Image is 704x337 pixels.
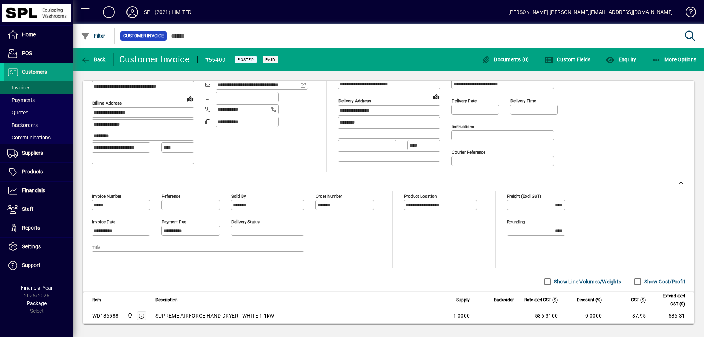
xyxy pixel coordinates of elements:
span: Staff [22,206,33,212]
div: 586.3100 [523,312,558,319]
td: 586.31 [650,308,694,323]
mat-label: Delivery date [452,98,477,103]
span: Reports [22,225,40,231]
span: More Options [652,56,697,62]
span: Rate excl GST ($) [524,296,558,304]
span: Customer Invoice [123,32,164,40]
a: Knowledge Base [680,1,695,25]
label: Show Cost/Profit [643,278,685,285]
span: Financial Year [21,285,53,291]
label: Show Line Volumes/Weights [553,278,621,285]
div: [PERSON_NAME] [PERSON_NAME][EMAIL_ADDRESS][DOMAIN_NAME] [508,6,673,18]
span: Communications [7,135,51,140]
span: Products [22,169,43,175]
span: Support [22,262,40,268]
span: Quotes [7,110,28,116]
a: Settings [4,238,73,256]
a: Home [4,26,73,44]
mat-label: Sold by [231,194,246,199]
span: Home [22,32,36,37]
a: Quotes [4,106,73,119]
span: Discount (%) [577,296,602,304]
a: Reports [4,219,73,237]
span: Back [81,56,106,62]
a: Suppliers [4,144,73,162]
span: Customers [22,69,47,75]
span: Suppliers [22,150,43,156]
button: Filter [79,29,107,43]
a: Financials [4,182,73,200]
mat-label: Product location [404,194,437,199]
a: Products [4,163,73,181]
app-page-header-button: Back [73,53,114,66]
button: Profile [121,6,144,19]
span: 1.0000 [453,312,470,319]
span: Extend excl GST ($) [655,292,685,308]
span: GST ($) [631,296,646,304]
a: Backorders [4,119,73,131]
span: Description [155,296,178,304]
a: Staff [4,200,73,219]
span: Enquiry [606,56,636,62]
a: View on map [430,91,442,102]
span: Documents (0) [481,56,529,62]
mat-label: Instructions [452,124,474,129]
mat-label: Reference [162,194,180,199]
a: Invoices [4,81,73,94]
mat-label: Payment due [162,219,186,224]
a: View on map [184,93,196,105]
mat-label: Delivery status [231,219,260,224]
td: 87.95 [606,308,650,323]
mat-label: Courier Reference [452,150,485,155]
span: Custom Fields [544,56,591,62]
td: 0.0000 [562,308,606,323]
div: SPL (2021) LIMITED [144,6,191,18]
span: SUPREME AIRFORCE HAND DRYER - WHITE 1.1kW [155,312,274,319]
button: Custom Fields [543,53,593,66]
mat-label: Title [92,245,100,250]
span: Invoices [7,85,30,91]
span: Settings [22,243,41,249]
button: Add [97,6,121,19]
button: Back [79,53,107,66]
mat-label: Delivery time [510,98,536,103]
div: #55400 [205,54,226,66]
mat-label: Freight (excl GST) [507,194,541,199]
a: Payments [4,94,73,106]
mat-label: Rounding [507,219,525,224]
span: Package [27,300,47,306]
span: Backorder [494,296,514,304]
span: Item [92,296,101,304]
button: Documents (0) [480,53,531,66]
a: Support [4,256,73,275]
span: POS [22,50,32,56]
mat-label: Order number [316,194,342,199]
div: Customer Invoice [119,54,190,65]
span: Filter [81,33,106,39]
button: More Options [650,53,698,66]
span: Payments [7,97,35,103]
span: Posted [238,57,254,62]
span: Supply [456,296,470,304]
mat-label: Invoice date [92,219,115,224]
span: SPL (2021) Limited [125,312,133,320]
button: Enquiry [604,53,638,66]
mat-label: Invoice number [92,194,121,199]
span: Financials [22,187,45,193]
span: Paid [265,57,275,62]
div: WD136588 [92,312,118,319]
a: Communications [4,131,73,144]
span: Backorders [7,122,38,128]
a: POS [4,44,73,63]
